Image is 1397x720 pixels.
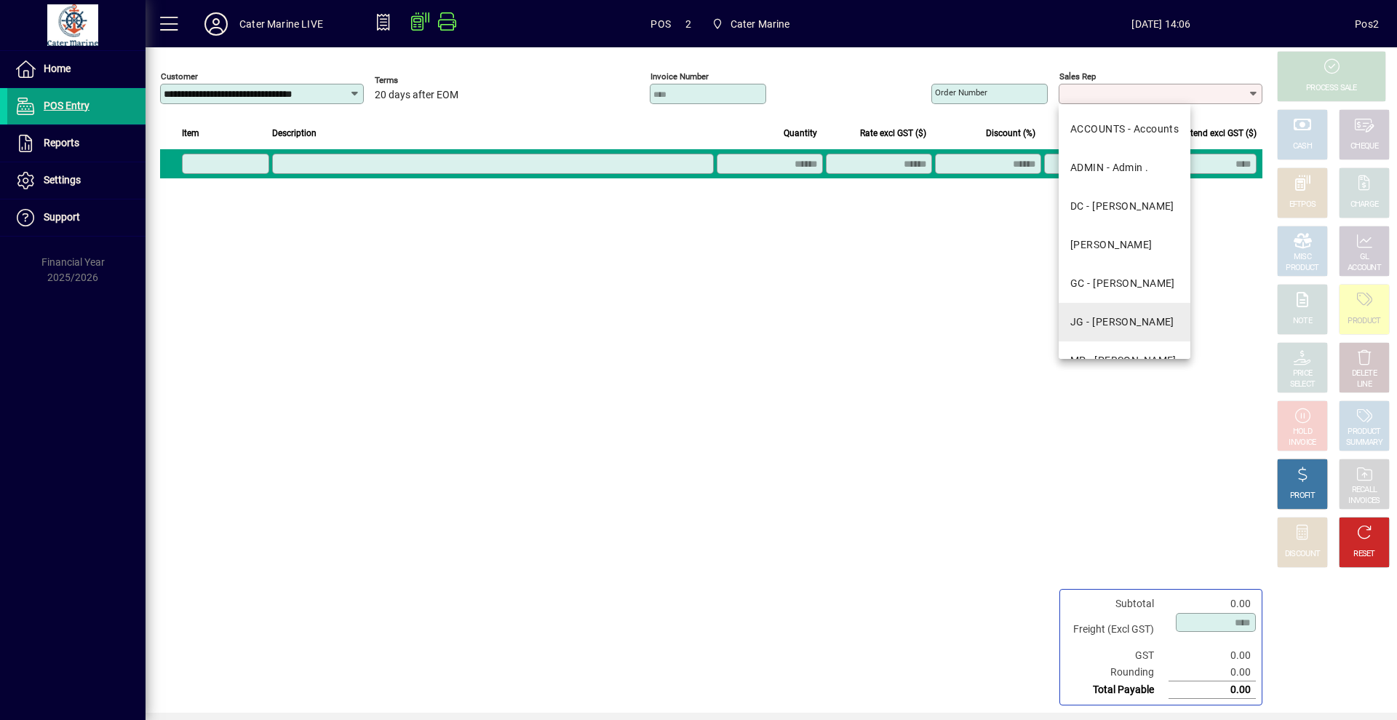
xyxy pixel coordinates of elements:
[1070,199,1174,214] div: DC - [PERSON_NAME]
[1070,314,1174,330] div: JG - [PERSON_NAME]
[1293,427,1312,438] div: HOLD
[1350,141,1378,152] div: CHEQUE
[968,12,1356,36] span: [DATE] 14:06
[1059,110,1190,149] mat-option: ACCOUNTS - Accounts
[1352,485,1377,496] div: RECALL
[1066,664,1169,681] td: Rounding
[44,174,81,186] span: Settings
[731,12,790,36] span: Cater Marine
[1169,596,1256,612] td: 0.00
[44,63,71,74] span: Home
[1066,612,1169,647] td: Freight (Excl GST)
[1059,226,1190,264] mat-option: DEB - Debbie McQuarters
[650,12,671,36] span: POS
[1066,681,1169,699] td: Total Payable
[1059,303,1190,341] mat-option: JG - John Giles
[1290,491,1315,502] div: PROFIT
[1293,368,1313,379] div: PRICE
[375,90,458,101] span: 20 days after EOM
[935,87,987,98] mat-label: Order number
[1290,379,1316,390] div: SELECT
[1348,316,1380,327] div: PRODUCT
[1066,647,1169,664] td: GST
[1357,379,1372,390] div: LINE
[375,76,462,85] span: Terms
[44,211,80,223] span: Support
[1360,252,1369,263] div: GL
[650,71,709,82] mat-label: Invoice number
[1070,160,1149,175] div: ADMIN - Admin .
[7,125,146,162] a: Reports
[44,100,89,111] span: POS Entry
[1059,341,1190,380] mat-option: MP - Margaret Pierce
[44,137,79,149] span: Reports
[1353,549,1375,560] div: RESET
[1059,149,1190,187] mat-option: ADMIN - Admin .
[784,125,817,141] span: Quantity
[161,71,198,82] mat-label: Customer
[685,12,691,36] span: 2
[1293,141,1312,152] div: CASH
[1306,83,1357,94] div: PROCESS SALE
[986,125,1035,141] span: Discount (%)
[7,162,146,199] a: Settings
[1355,12,1379,36] div: Pos2
[239,12,323,36] div: Cater Marine LIVE
[1169,664,1256,681] td: 0.00
[1289,199,1316,210] div: EFTPOS
[193,11,239,37] button: Profile
[1350,199,1379,210] div: CHARGE
[1289,438,1316,448] div: INVOICE
[7,199,146,236] a: Support
[1059,71,1096,82] mat-label: Sales rep
[1348,496,1380,507] div: INVOICES
[860,125,926,141] span: Rate excl GST ($)
[1348,427,1380,438] div: PRODUCT
[1070,237,1153,253] div: [PERSON_NAME]
[1169,647,1256,664] td: 0.00
[1285,549,1320,560] div: DISCOUNT
[1070,122,1179,137] div: ACCOUNTS - Accounts
[1286,263,1318,274] div: PRODUCT
[1352,368,1377,379] div: DELETE
[706,11,796,37] span: Cater Marine
[1181,125,1257,141] span: Extend excl GST ($)
[1346,438,1382,448] div: SUMMARY
[1293,316,1312,327] div: NOTE
[7,51,146,87] a: Home
[1294,252,1311,263] div: MISC
[1348,263,1381,274] div: ACCOUNT
[272,125,317,141] span: Description
[1066,596,1169,612] td: Subtotal
[1169,681,1256,699] td: 0.00
[1070,353,1177,368] div: MP - [PERSON_NAME]
[1059,264,1190,303] mat-option: GC - Gerard Cantin
[182,125,199,141] span: Item
[1070,276,1175,291] div: GC - [PERSON_NAME]
[1059,187,1190,226] mat-option: DC - Dan Cleaver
